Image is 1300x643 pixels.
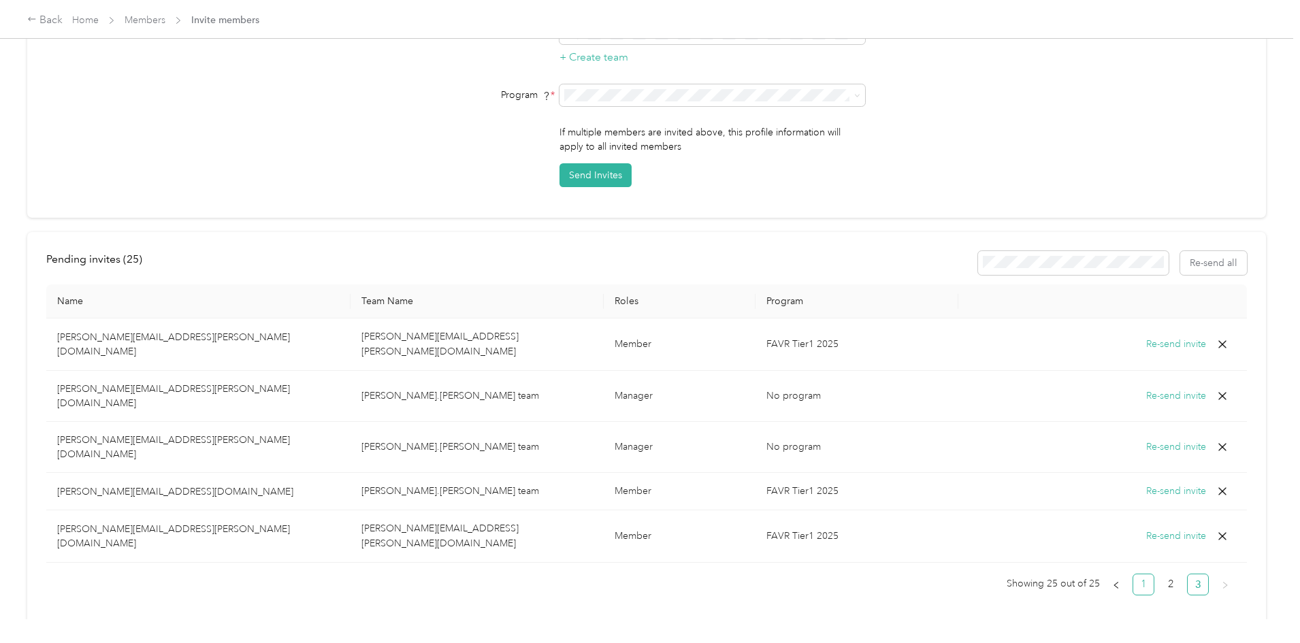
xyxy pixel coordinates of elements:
div: info-bar [46,251,1247,275]
span: [PERSON_NAME][EMAIL_ADDRESS][PERSON_NAME][DOMAIN_NAME] [361,331,519,357]
a: 2 [1160,574,1181,595]
span: Member [615,338,651,350]
button: Re-send all [1180,251,1247,275]
span: Invite members [191,13,259,27]
button: Send Invites [559,163,632,187]
button: + Create team [559,49,628,66]
span: [PERSON_NAME].[PERSON_NAME] team [361,390,539,401]
li: 3 [1187,574,1209,595]
span: Pending invites [46,252,142,265]
button: right [1214,574,1236,595]
th: Team Name [351,284,604,318]
p: [PERSON_NAME][EMAIL_ADDRESS][PERSON_NAME][DOMAIN_NAME] [57,382,340,410]
button: Re-send invite [1146,529,1206,544]
li: 1 [1133,574,1154,595]
span: No program [766,390,821,401]
span: FAVR Tier1 2025 [766,485,839,497]
span: [PERSON_NAME].[PERSON_NAME] team [361,485,539,497]
li: Next Page [1214,574,1236,595]
li: 2 [1160,574,1182,595]
button: Re-send invite [1146,337,1206,352]
span: Member [615,530,651,542]
div: Resend all invitations [978,251,1248,275]
a: Members [125,14,165,26]
iframe: Everlance-gr Chat Button Frame [1224,567,1300,643]
button: left [1105,574,1127,595]
span: Showing 25 out of 25 [1007,574,1100,594]
p: [PERSON_NAME][EMAIL_ADDRESS][DOMAIN_NAME] [57,484,340,499]
a: Home [72,14,99,26]
li: Previous Page [1105,574,1127,595]
th: Program [755,284,958,318]
p: [PERSON_NAME][EMAIL_ADDRESS][PERSON_NAME][DOMAIN_NAME] [57,433,340,461]
span: Member [615,485,651,497]
div: left-menu [46,251,152,275]
span: [PERSON_NAME][EMAIL_ADDRESS][PERSON_NAME][DOMAIN_NAME] [361,523,519,549]
a: 1 [1133,574,1154,595]
div: Program [385,88,555,102]
span: [PERSON_NAME].[PERSON_NAME] team [361,441,539,452]
p: [PERSON_NAME][EMAIL_ADDRESS][PERSON_NAME][DOMAIN_NAME] [57,330,340,359]
span: FAVR Tier1 2025 [766,530,839,542]
th: Roles [604,284,755,318]
button: Re-send invite [1146,440,1206,455]
p: If multiple members are invited above, this profile information will apply to all invited members [559,125,865,154]
button: Re-send invite [1146,484,1206,499]
p: [PERSON_NAME][EMAIL_ADDRESS][PERSON_NAME][DOMAIN_NAME] [57,522,340,550]
th: Name [46,284,351,318]
span: Manager [615,441,653,452]
span: No program [766,441,821,452]
span: Manager [615,390,653,401]
span: ( 25 ) [123,252,142,265]
a: 3 [1188,574,1208,595]
span: FAVR Tier1 2025 [766,338,839,350]
span: right [1221,581,1229,589]
div: Back [27,12,63,29]
button: Re-send invite [1146,389,1206,403]
span: left [1112,581,1120,589]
